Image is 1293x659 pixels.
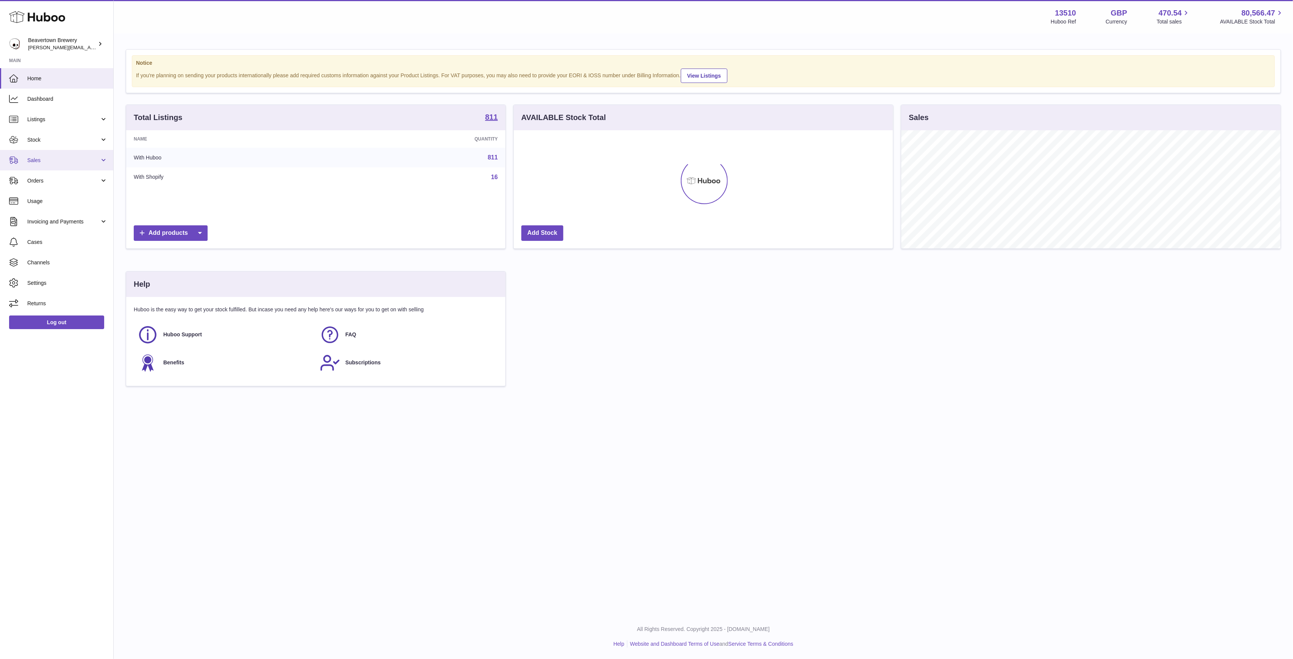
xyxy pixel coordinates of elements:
[126,167,331,187] td: With Shopify
[136,67,1271,83] div: If you're planning on sending your products internationally please add required customs informati...
[909,112,929,123] h3: Sales
[134,225,208,241] a: Add products
[27,280,108,287] span: Settings
[27,157,100,164] span: Sales
[27,218,100,225] span: Invoicing and Payments
[138,325,312,345] a: Huboo Support
[1157,8,1190,25] a: 470.54 Total sales
[136,59,1271,67] strong: Notice
[521,112,606,123] h3: AVAILABLE Stock Total
[28,37,96,51] div: Beavertown Brewery
[126,130,331,148] th: Name
[28,44,192,50] span: [PERSON_NAME][EMAIL_ADDRESS][PERSON_NAME][DOMAIN_NAME]
[163,359,184,366] span: Benefits
[126,148,331,167] td: With Huboo
[1159,8,1182,18] span: 470.54
[27,75,108,82] span: Home
[346,359,381,366] span: Subscriptions
[627,640,793,648] li: and
[346,331,356,338] span: FAQ
[134,306,498,313] p: Huboo is the easy way to get your stock fulfilled. But incase you need any help here's our ways f...
[27,259,108,266] span: Channels
[320,353,494,373] a: Subscriptions
[27,198,108,205] span: Usage
[134,279,150,289] h3: Help
[485,113,498,121] strong: 811
[1051,18,1076,25] div: Huboo Ref
[1055,8,1076,18] strong: 13510
[138,353,312,373] a: Benefits
[681,69,727,83] a: View Listings
[1241,8,1275,18] span: 80,566.47
[1157,18,1190,25] span: Total sales
[320,325,494,345] a: FAQ
[120,626,1287,633] p: All Rights Reserved. Copyright 2025 - [DOMAIN_NAME]
[728,641,793,647] a: Service Terms & Conditions
[134,112,183,123] h3: Total Listings
[491,174,498,180] a: 16
[488,154,498,161] a: 811
[27,239,108,246] span: Cases
[27,116,100,123] span: Listings
[163,331,202,338] span: Huboo Support
[1220,8,1284,25] a: 80,566.47 AVAILABLE Stock Total
[9,315,104,329] a: Log out
[1106,18,1127,25] div: Currency
[27,95,108,103] span: Dashboard
[9,38,20,50] img: Matthew.McCormack@beavertownbrewery.co.uk
[27,300,108,307] span: Returns
[1220,18,1284,25] span: AVAILABLE Stock Total
[613,641,624,647] a: Help
[27,177,100,184] span: Orders
[27,136,100,144] span: Stock
[331,130,505,148] th: Quantity
[485,113,498,122] a: 811
[630,641,719,647] a: Website and Dashboard Terms of Use
[1111,8,1127,18] strong: GBP
[521,225,563,241] a: Add Stock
